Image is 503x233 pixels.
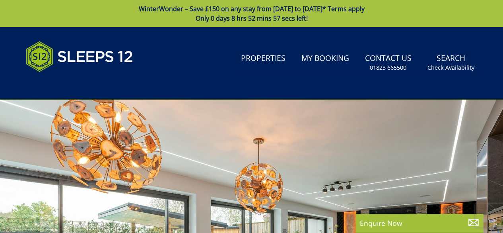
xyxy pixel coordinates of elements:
[427,64,474,72] small: Check Availability
[298,50,352,68] a: My Booking
[22,81,105,88] iframe: Customer reviews powered by Trustpilot
[424,50,478,76] a: SearchCheck Availability
[238,50,289,68] a: Properties
[26,37,133,76] img: Sleeps 12
[362,50,415,76] a: Contact Us01823 665500
[370,64,406,72] small: 01823 665500
[360,218,479,228] p: Enquire Now
[196,14,308,23] span: Only 0 days 8 hrs 52 mins 57 secs left!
